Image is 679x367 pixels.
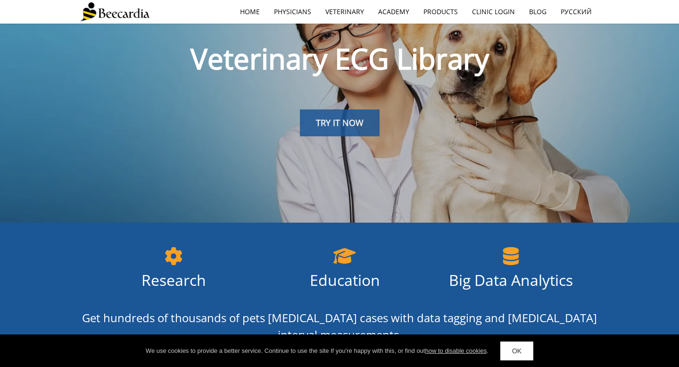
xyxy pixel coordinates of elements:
[146,346,489,356] div: We use cookies to provide a better service. Continue to use the site If you're happy with this, o...
[267,1,318,23] a: Physicians
[416,1,465,23] a: Products
[141,270,206,290] span: Research
[310,270,380,290] span: Education
[300,109,380,137] a: TRY IT NOW
[190,39,489,78] span: Veterinary ECG Library
[316,117,364,128] span: TRY IT NOW
[80,2,149,21] img: Beecardia
[554,1,599,23] a: Русский
[318,1,371,23] a: Veterinary
[500,342,533,360] a: OK
[82,310,597,342] span: Get hundreds of thousands of pets [MEDICAL_DATA] cases with data tagging and [MEDICAL_DATA] inter...
[371,1,416,23] a: Academy
[233,1,267,23] a: home
[449,270,573,290] span: Big Data Analytics
[522,1,554,23] a: Blog
[425,347,487,354] a: how to disable cookies
[465,1,522,23] a: Clinic Login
